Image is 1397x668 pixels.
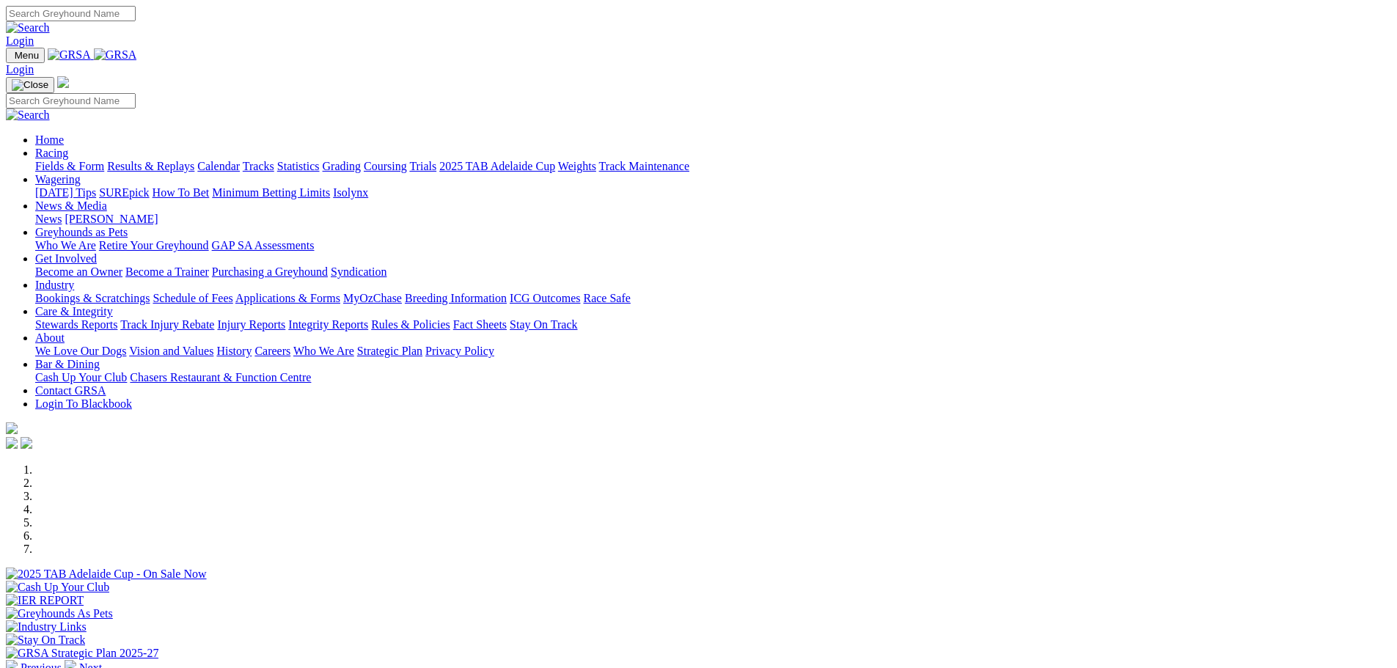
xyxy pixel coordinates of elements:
div: Wagering [35,186,1391,199]
img: Close [12,79,48,91]
a: Care & Integrity [35,305,113,318]
a: Grading [323,160,361,172]
a: Stay On Track [510,318,577,331]
a: 2025 TAB Adelaide Cup [439,160,555,172]
a: Racing [35,147,68,159]
a: Login [6,34,34,47]
a: Stewards Reports [35,318,117,331]
img: 2025 TAB Adelaide Cup - On Sale Now [6,568,207,581]
div: News & Media [35,213,1391,226]
div: Industry [35,292,1391,305]
a: SUREpick [99,186,149,199]
a: Results & Replays [107,160,194,172]
a: We Love Our Dogs [35,345,126,357]
img: facebook.svg [6,437,18,449]
span: Menu [15,50,39,61]
a: History [216,345,252,357]
a: News [35,213,62,225]
img: twitter.svg [21,437,32,449]
a: Cash Up Your Club [35,371,127,383]
a: Login [6,63,34,76]
a: About [35,331,65,344]
a: Integrity Reports [288,318,368,331]
a: Schedule of Fees [153,292,232,304]
img: GRSA [48,48,91,62]
a: [PERSON_NAME] [65,213,158,225]
div: Racing [35,160,1391,173]
img: logo-grsa-white.png [6,422,18,434]
a: Strategic Plan [357,345,422,357]
a: Get Involved [35,252,97,265]
a: Bar & Dining [35,358,100,370]
a: Syndication [331,265,386,278]
a: Become an Owner [35,265,122,278]
a: Weights [558,160,596,172]
a: Vision and Values [129,345,213,357]
img: Stay On Track [6,634,85,647]
a: Greyhounds as Pets [35,226,128,238]
a: Injury Reports [217,318,285,331]
a: Minimum Betting Limits [212,186,330,199]
a: Who We Are [35,239,96,252]
a: GAP SA Assessments [212,239,315,252]
a: How To Bet [153,186,210,199]
a: Login To Blackbook [35,397,132,410]
button: Toggle navigation [6,77,54,93]
a: Isolynx [333,186,368,199]
a: Purchasing a Greyhound [212,265,328,278]
a: News & Media [35,199,107,212]
div: About [35,345,1391,358]
img: Search [6,109,50,122]
a: Industry [35,279,74,291]
img: GRSA [94,48,137,62]
a: Fact Sheets [453,318,507,331]
a: Applications & Forms [235,292,340,304]
a: ICG Outcomes [510,292,580,304]
a: Tracks [243,160,274,172]
a: MyOzChase [343,292,402,304]
img: Search [6,21,50,34]
img: Cash Up Your Club [6,581,109,594]
a: Statistics [277,160,320,172]
img: logo-grsa-white.png [57,76,69,88]
a: Who We Are [293,345,354,357]
div: Greyhounds as Pets [35,239,1391,252]
a: Track Injury Rebate [120,318,214,331]
input: Search [6,93,136,109]
a: Bookings & Scratchings [35,292,150,304]
div: Care & Integrity [35,318,1391,331]
a: Privacy Policy [425,345,494,357]
a: Home [35,133,64,146]
img: IER REPORT [6,594,84,607]
img: Industry Links [6,620,87,634]
a: Calendar [197,160,240,172]
div: Get Involved [35,265,1391,279]
img: GRSA Strategic Plan 2025-27 [6,647,158,660]
a: Rules & Policies [371,318,450,331]
a: Fields & Form [35,160,104,172]
a: Coursing [364,160,407,172]
a: Contact GRSA [35,384,106,397]
a: Retire Your Greyhound [99,239,209,252]
a: Trials [409,160,436,172]
a: Race Safe [583,292,630,304]
a: Become a Trainer [125,265,209,278]
button: Toggle navigation [6,48,45,63]
a: Wagering [35,173,81,186]
input: Search [6,6,136,21]
a: Breeding Information [405,292,507,304]
img: Greyhounds As Pets [6,607,113,620]
a: Careers [254,345,290,357]
a: Chasers Restaurant & Function Centre [130,371,311,383]
a: [DATE] Tips [35,186,96,199]
div: Bar & Dining [35,371,1391,384]
a: Track Maintenance [599,160,689,172]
